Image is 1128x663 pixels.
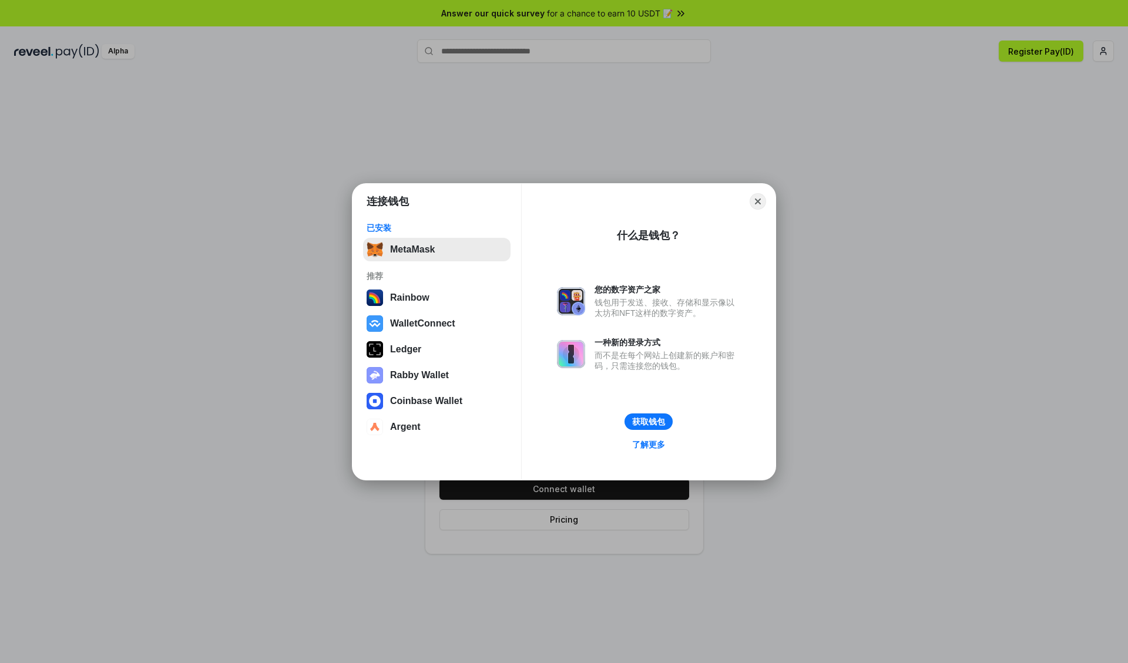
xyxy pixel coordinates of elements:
[557,340,585,368] img: svg+xml,%3Csvg%20xmlns%3D%22http%3A%2F%2Fwww.w3.org%2F2000%2Fsvg%22%20fill%3D%22none%22%20viewBox...
[557,287,585,315] img: svg+xml,%3Csvg%20xmlns%3D%22http%3A%2F%2Fwww.w3.org%2F2000%2Fsvg%22%20fill%3D%22none%22%20viewBox...
[390,370,449,381] div: Rabby Wallet
[390,292,429,303] div: Rainbow
[632,439,665,450] div: 了解更多
[750,193,766,210] button: Close
[367,241,383,258] img: svg+xml,%3Csvg%20fill%3D%22none%22%20height%3D%2233%22%20viewBox%3D%220%200%2035%2033%22%20width%...
[390,344,421,355] div: Ledger
[363,364,511,387] button: Rabby Wallet
[367,419,383,435] img: svg+xml,%3Csvg%20width%3D%2228%22%20height%3D%2228%22%20viewBox%3D%220%200%2028%2028%22%20fill%3D...
[595,297,740,318] div: 钱包用于发送、接收、存储和显示像以太坊和NFT这样的数字资产。
[363,286,511,309] button: Rainbow
[595,284,740,295] div: 您的数字资产之家
[390,244,435,255] div: MetaMask
[367,223,507,233] div: 已安装
[363,312,511,335] button: WalletConnect
[367,315,383,332] img: svg+xml,%3Csvg%20width%3D%2228%22%20height%3D%2228%22%20viewBox%3D%220%200%2028%2028%22%20fill%3D...
[363,389,511,413] button: Coinbase Wallet
[625,437,672,452] a: 了解更多
[363,415,511,439] button: Argent
[390,396,462,406] div: Coinbase Wallet
[595,337,740,348] div: 一种新的登录方式
[363,238,511,261] button: MetaMask
[367,194,409,208] h1: 连接钱包
[367,393,383,409] img: svg+xml,%3Csvg%20width%3D%2228%22%20height%3D%2228%22%20viewBox%3D%220%200%2028%2028%22%20fill%3D...
[390,422,421,432] div: Argent
[625,413,673,430] button: 获取钱包
[632,416,665,427] div: 获取钱包
[367,271,507,281] div: 推荐
[595,350,740,371] div: 而不是在每个网站上创建新的账户和密码，只需连接您的钱包。
[363,338,511,361] button: Ledger
[367,290,383,306] img: svg+xml,%3Csvg%20width%3D%22120%22%20height%3D%22120%22%20viewBox%3D%220%200%20120%20120%22%20fil...
[367,341,383,358] img: svg+xml,%3Csvg%20xmlns%3D%22http%3A%2F%2Fwww.w3.org%2F2000%2Fsvg%22%20width%3D%2228%22%20height%3...
[367,367,383,383] img: svg+xml,%3Csvg%20xmlns%3D%22http%3A%2F%2Fwww.w3.org%2F2000%2Fsvg%22%20fill%3D%22none%22%20viewBox...
[617,228,680,243] div: 什么是钱包？
[390,318,455,329] div: WalletConnect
